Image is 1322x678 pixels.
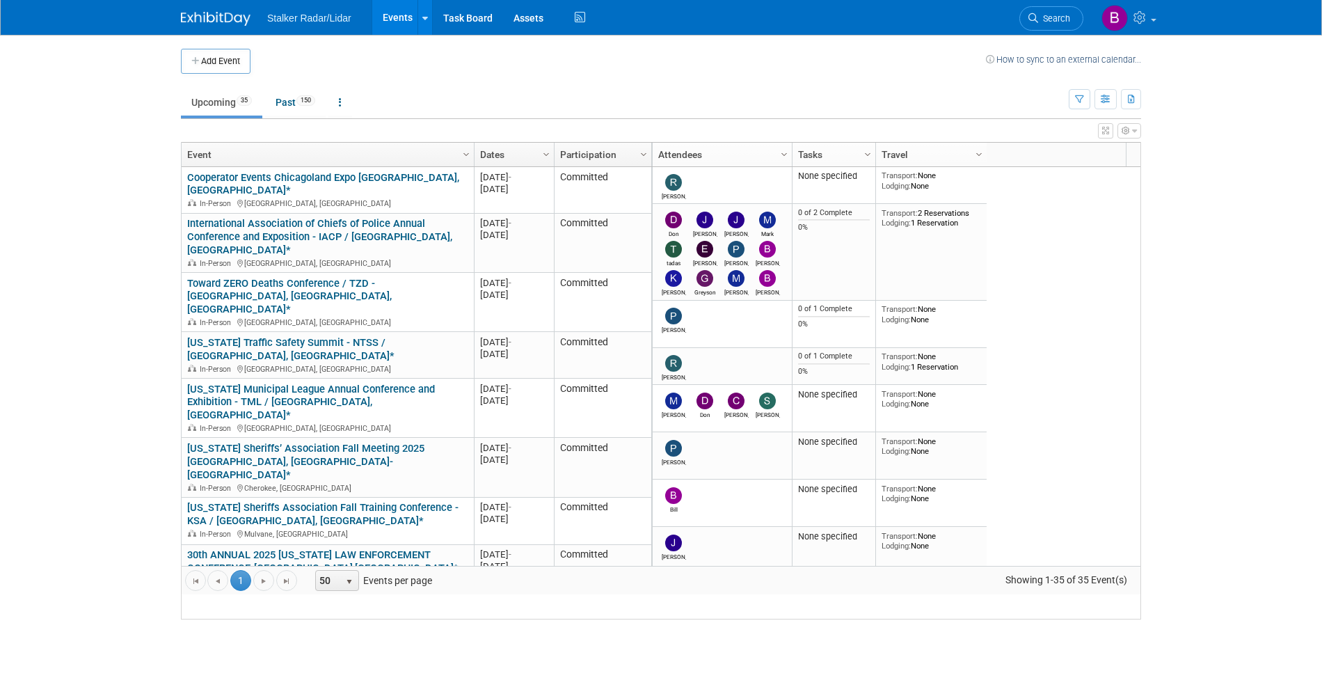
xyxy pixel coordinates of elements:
span: Events per page [298,570,446,591]
a: Go to the next page [253,570,274,591]
span: Column Settings [973,149,985,160]
div: None specified [798,389,870,400]
div: Chris Decker [724,409,749,418]
a: Upcoming35 [181,89,262,116]
a: [US_STATE] Sheriffs Association Fall Training Conference - KSA / [GEOGRAPHIC_DATA], [GEOGRAPHIC_D... [187,501,459,527]
span: - [509,218,511,228]
span: Column Settings [541,149,552,160]
img: Joe Bartels [728,212,744,228]
div: 2 Reservations 1 Reservation [882,208,982,228]
div: 0% [798,367,870,377]
a: Column Settings [459,143,475,164]
span: In-Person [200,199,235,208]
span: Transport: [882,389,918,399]
img: Brooke Journet [1101,5,1128,31]
span: Lodging: [882,541,911,551]
div: [DATE] [480,560,548,572]
img: Bryan Messer [759,241,776,258]
img: In-Person Event [188,530,196,537]
div: Kathryn Pulejo [662,287,686,296]
div: None None [882,484,982,504]
a: Past150 [265,89,326,116]
div: [DATE] [480,454,548,466]
div: [GEOGRAPHIC_DATA], [GEOGRAPHIC_DATA] [187,197,468,209]
div: None None [882,304,982,324]
div: [DATE] [480,383,548,395]
div: Greyson Jenista [693,287,717,296]
span: In-Person [200,424,235,433]
a: [US_STATE] Sheriffs’ Association Fall Meeting 2025 [GEOGRAPHIC_DATA], [GEOGRAPHIC_DATA]-[GEOGRAPH... [187,442,424,481]
span: select [344,576,355,588]
a: International Association of Chiefs of Police Annual Conference and Exposition - IACP / [GEOGRAPH... [187,217,452,256]
a: Attendees [658,143,783,166]
img: Stephen Barlag [759,393,776,409]
div: Mark LaChapelle [756,228,780,237]
span: - [509,278,511,288]
a: Toward ZERO Deaths Conference / TZD - [GEOGRAPHIC_DATA], [GEOGRAPHIC_DATA], [GEOGRAPHIC_DATA]* [187,277,392,316]
div: [DATE] [480,513,548,525]
div: 0% [798,223,870,232]
div: Cherokee, [GEOGRAPHIC_DATA] [187,482,468,494]
div: Mulvane, [GEOGRAPHIC_DATA] [187,528,468,539]
span: Transport: [882,352,918,361]
div: [DATE] [480,171,548,183]
span: 35 [237,95,252,106]
span: Lodging: [882,315,911,324]
img: tadas eikinas [665,241,682,258]
span: Go to the first page [190,576,201,587]
td: Committed [554,273,651,332]
div: None None [882,389,982,409]
a: Dates [480,143,545,166]
div: Don Horen [662,228,686,237]
img: Don Horen [696,393,713,409]
span: Column Settings [638,149,649,160]
div: John Kestel [693,228,717,237]
span: - [509,502,511,512]
span: Column Settings [862,149,873,160]
div: [GEOGRAPHIC_DATA], [GEOGRAPHIC_DATA] [187,422,468,434]
a: Tasks [798,143,866,166]
div: None 1 Reservation [882,352,982,372]
img: Patrick Fagan [665,440,682,457]
div: Don Horen [693,409,717,418]
span: Search [1038,13,1070,24]
img: Mark LaChapelle [759,212,776,228]
img: John Kestel [696,212,713,228]
div: [GEOGRAPHIC_DATA], [GEOGRAPHIC_DATA] [187,316,468,328]
a: How to sync to an external calendar... [986,54,1141,65]
div: Bryan Messer [756,258,780,267]
span: 50 [316,571,340,590]
div: [DATE] [480,442,548,454]
span: In-Person [200,530,235,539]
span: - [509,443,511,453]
div: Peter Bauer [662,324,686,333]
a: 30th ANNUAL 2025 [US_STATE] LAW ENFORCEMENT CONFERENCE-[GEOGRAPHIC_DATA],[GEOGRAPHIC_DATA]* [187,549,459,574]
button: Add Event [181,49,250,74]
div: [DATE] [480,229,548,241]
a: Go to the last page [276,570,297,591]
span: - [509,337,511,347]
div: Paul Nichols [724,258,749,267]
div: tadas eikinas [662,258,686,267]
div: Michael Guinn [662,409,686,418]
span: 1 [230,570,251,591]
span: Lodging: [882,494,911,503]
img: Peter Bauer [665,308,682,324]
span: Transport: [882,436,918,446]
a: Column Settings [972,143,987,164]
div: None None [882,531,982,551]
div: [DATE] [480,277,548,289]
td: Committed [554,438,651,497]
span: Go to the previous page [212,576,223,587]
img: Robert Mele [665,355,682,372]
div: Bill Johnson [662,504,686,513]
div: [DATE] [480,217,548,229]
span: In-Person [200,259,235,268]
img: Joe Bartels [665,535,682,551]
div: 0 of 1 Complete [798,352,870,361]
div: None specified [798,484,870,495]
div: 0 of 1 Complete [798,304,870,314]
td: Committed [554,379,651,438]
div: Michael Guinn [724,287,749,296]
div: Robert Mele [662,191,686,200]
